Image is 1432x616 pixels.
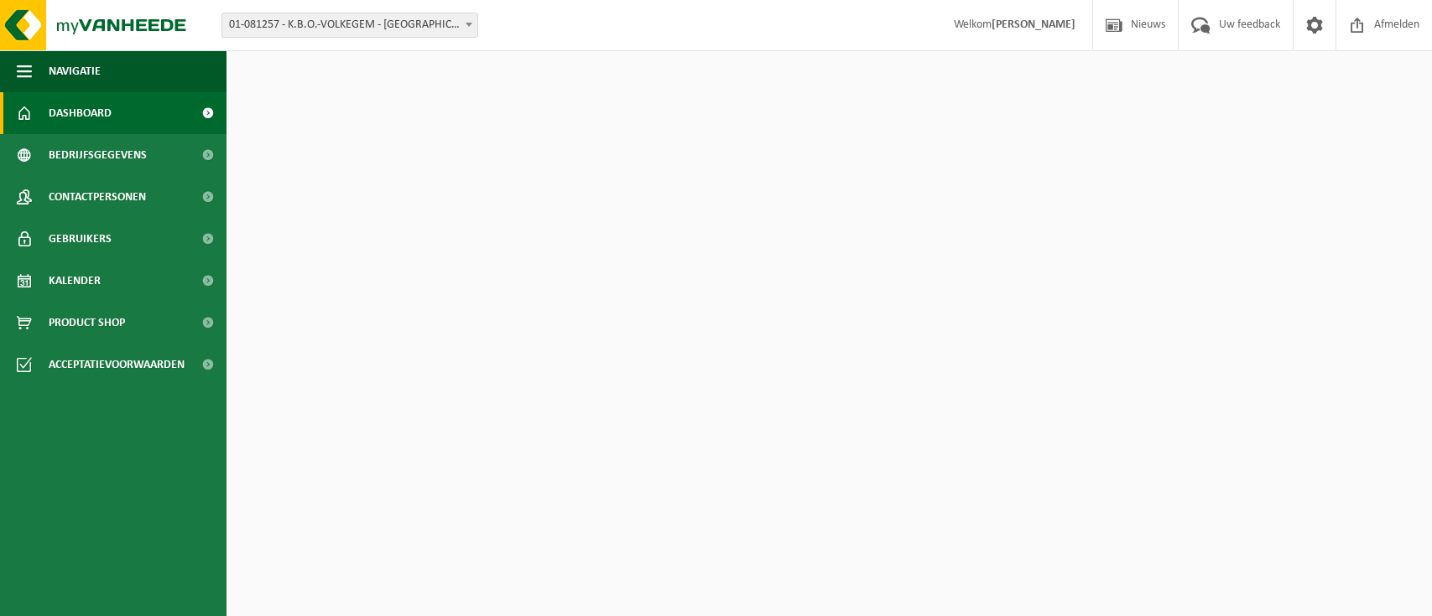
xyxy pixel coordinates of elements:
[49,302,125,344] span: Product Shop
[49,260,101,302] span: Kalender
[49,92,112,134] span: Dashboard
[49,134,147,176] span: Bedrijfsgegevens
[49,218,112,260] span: Gebruikers
[49,50,101,92] span: Navigatie
[222,13,477,37] span: 01-081257 - K.B.O.-VOLKEGEM - OUDENAARDE
[49,176,146,218] span: Contactpersonen
[221,13,478,38] span: 01-081257 - K.B.O.-VOLKEGEM - OUDENAARDE
[992,18,1075,31] strong: [PERSON_NAME]
[49,344,185,386] span: Acceptatievoorwaarden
